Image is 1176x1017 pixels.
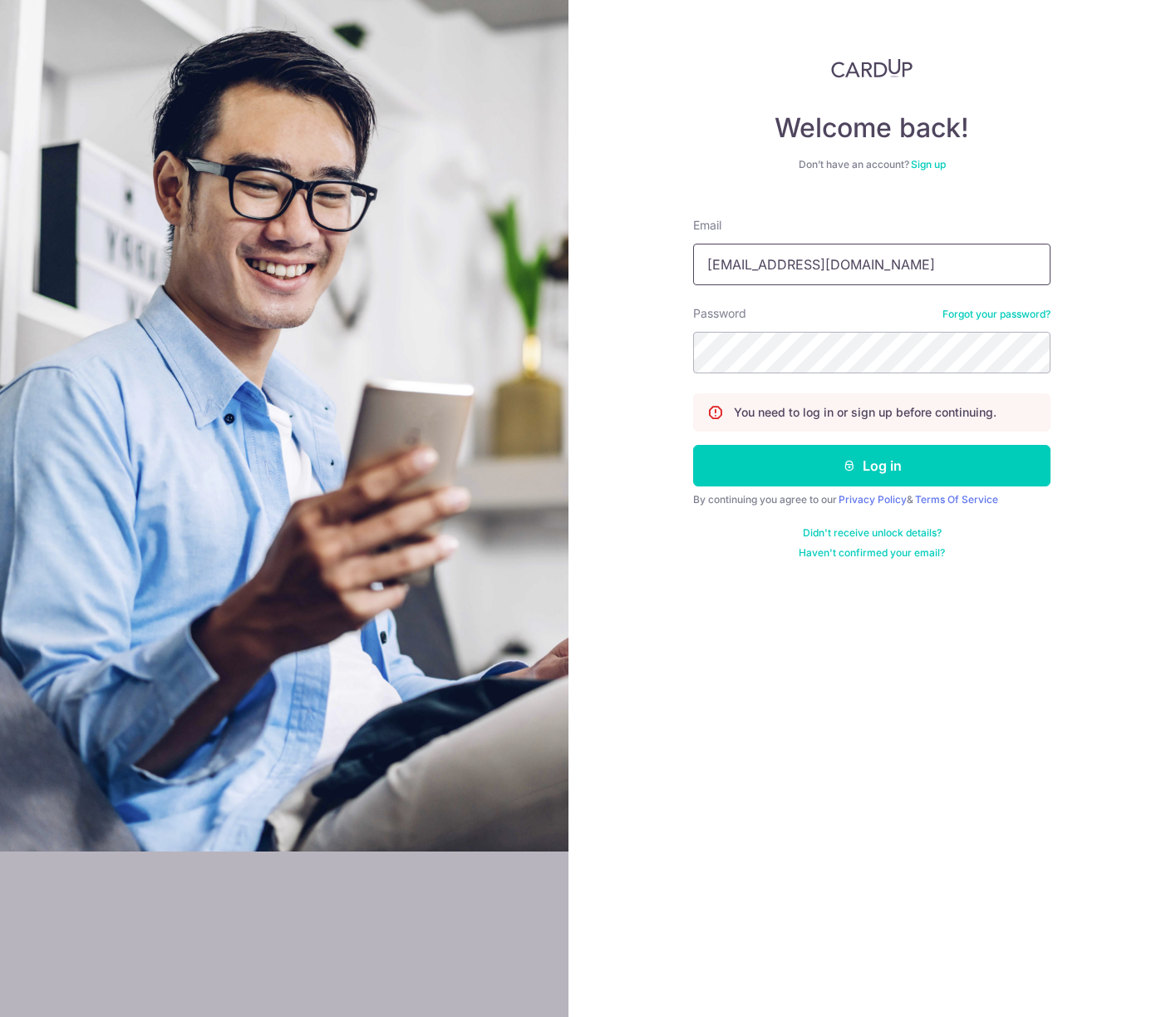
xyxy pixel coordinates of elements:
[693,445,1051,486] button: Log in
[942,308,1051,321] a: Forgot your password?
[693,493,1051,506] div: By continuing you agree to our &
[693,111,1051,145] h4: Welcome back!
[839,493,907,506] a: Privacy Policy
[693,305,746,322] label: Password
[693,217,721,234] label: Email
[799,546,945,560] a: Haven't confirmed your email?
[831,58,913,78] img: CardUp Logo
[803,526,942,540] a: Didn't receive unlock details?
[911,158,946,170] a: Sign up
[734,404,996,421] p: You need to log in or sign up before continuing.
[693,158,1051,171] div: Don’t have an account?
[915,493,998,506] a: Terms Of Service
[693,244,1051,285] input: Enter your Email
